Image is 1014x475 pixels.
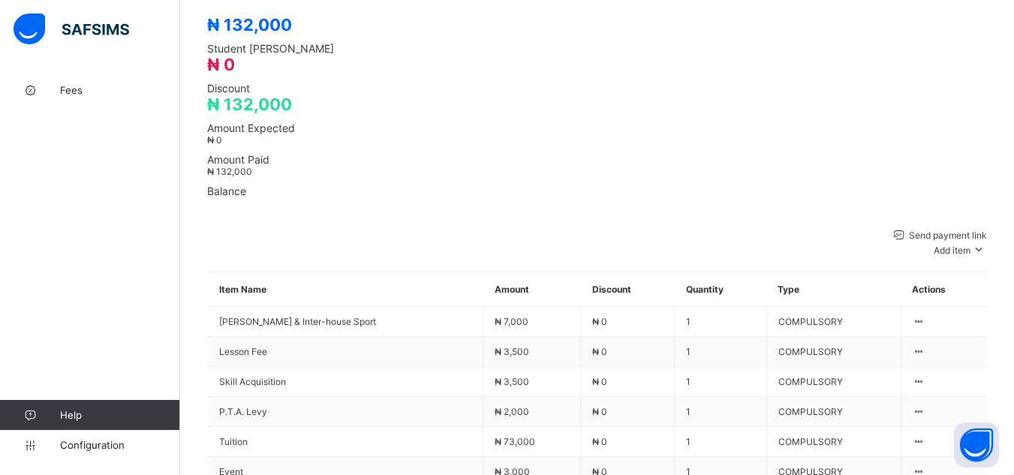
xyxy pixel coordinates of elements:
span: Lesson Fee [219,346,471,357]
th: Actions [901,272,987,307]
span: Student [PERSON_NAME] [207,42,987,55]
span: ₦ 3,500 [495,376,529,387]
td: COMPULSORY [766,397,901,427]
span: P.T.A. Levy [219,406,471,417]
span: ₦ 0 [592,376,607,387]
th: Type [766,272,901,307]
span: ₦ 0 [592,406,607,417]
span: Discount [207,82,987,95]
span: ₦ 132,000 [207,95,292,114]
span: ₦ 73,000 [495,436,535,447]
span: Skill Acquisition [219,376,471,387]
td: 1 [675,397,766,427]
th: Amount [483,272,581,307]
span: Help [60,409,179,421]
th: Item Name [208,272,483,307]
td: 1 [675,427,766,457]
th: Quantity [675,272,766,307]
span: ₦ 0 [592,316,607,327]
span: Fees [60,84,180,96]
span: ₦ 7,000 [495,316,528,327]
td: COMPULSORY [766,367,901,397]
button: Open asap [954,422,999,467]
img: safsims [14,14,129,45]
span: ₦ 2,000 [495,406,529,417]
span: ₦ 3,500 [495,346,529,357]
span: ₦ 132,000 [207,166,252,177]
span: [PERSON_NAME] & Inter-house Sport [219,316,471,327]
span: ₦ 0 [592,436,607,447]
span: Configuration [60,439,179,451]
td: 1 [675,307,766,337]
span: ₦ 0 [207,134,222,146]
td: COMPULSORY [766,307,901,337]
td: COMPULSORY [766,427,901,457]
td: 1 [675,367,766,397]
span: Amount Paid [207,153,987,166]
span: ₦ 0 [592,346,607,357]
th: Discount [581,272,675,307]
span: Send payment link [907,230,987,241]
td: COMPULSORY [766,337,901,367]
span: Amount Expected [207,122,987,134]
span: Add item [934,245,970,256]
span: ₦ 132,000 [207,15,292,35]
td: 1 [675,337,766,367]
span: Balance [207,185,987,197]
span: Tuition [219,436,471,447]
span: ₦ 0 [207,55,235,74]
